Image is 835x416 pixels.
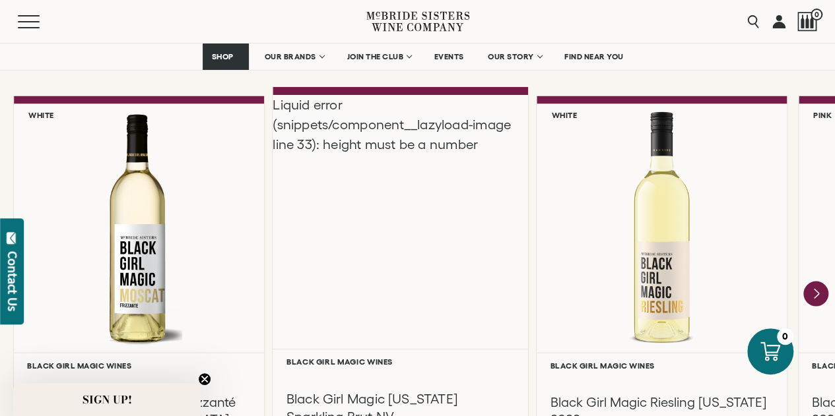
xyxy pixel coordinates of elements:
[811,9,822,20] span: 0
[813,110,832,119] h6: Pink
[551,361,774,369] h6: Black Girl Magic Wines
[18,15,65,28] button: Mobile Menu Trigger
[552,110,578,119] h6: White
[338,44,419,70] a: JOIN THE CLUB
[198,372,211,386] button: Close teaser
[286,357,515,365] h6: Black Girl Magic Wines
[564,52,624,61] span: FIND NEAR YOU
[13,383,201,416] div: SIGN UP!Close teaser
[777,328,793,345] div: 0
[27,361,251,369] h6: Black Girl Magic Wines
[803,281,828,306] button: Next
[255,44,331,70] a: OUR BRANDS
[434,52,464,61] span: EVENTS
[264,52,316,61] span: OUR BRANDS
[6,251,19,311] div: Contact Us
[488,52,534,61] span: OUR STORY
[273,94,528,348] div: Liquid error (snippets/component__lazyload-image line 33): height must be a number
[83,392,132,407] span: SIGN UP!
[556,44,632,70] a: FIND NEAR YOU
[426,44,473,70] a: EVENTS
[347,52,403,61] span: JOIN THE CLUB
[203,44,249,70] a: SHOP
[479,44,550,70] a: OUR STORY
[211,52,234,61] span: SHOP
[28,110,54,119] h6: White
